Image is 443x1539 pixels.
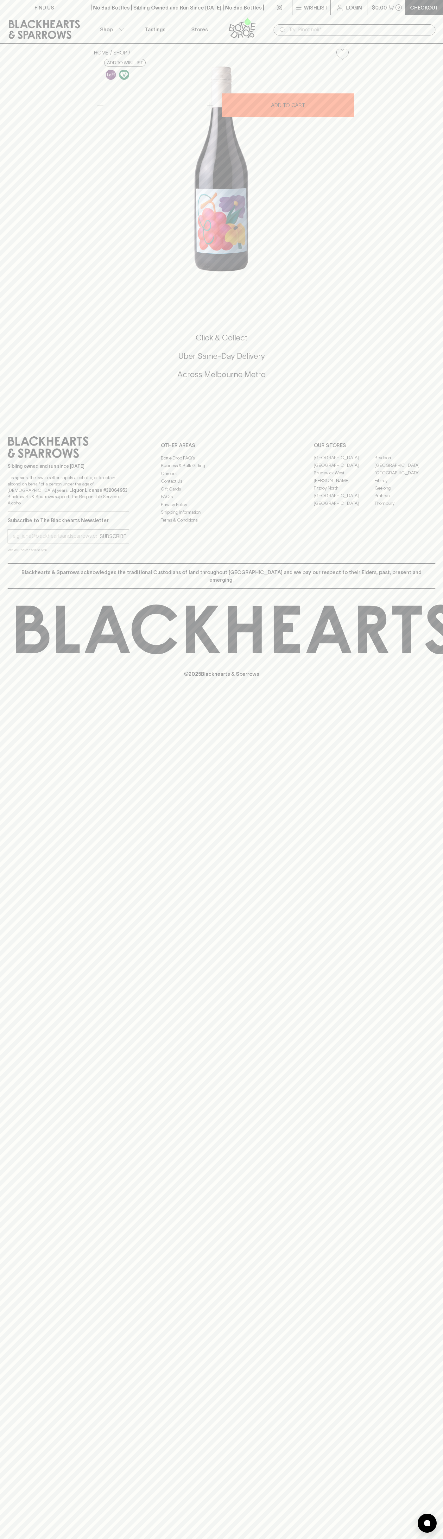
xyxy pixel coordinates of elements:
[314,454,375,462] a: [GEOGRAPHIC_DATA]
[289,25,430,35] input: Try "Pinot noir"
[314,492,375,500] a: [GEOGRAPHIC_DATA]
[8,369,435,380] h5: Across Melbourne Metro
[161,478,282,485] a: Contact Us
[375,477,435,484] a: Fitzroy
[8,351,435,361] h5: Uber Same-Day Delivery
[161,470,282,477] a: Careers
[372,4,387,11] p: $0.00
[375,484,435,492] a: Geelong
[161,454,282,462] a: Bottle Drop FAQ's
[271,101,305,109] p: ADD TO CART
[8,332,435,343] h5: Click & Collect
[375,454,435,462] a: Braddon
[113,50,127,55] a: SHOP
[191,26,208,33] p: Stores
[100,26,113,33] p: Shop
[375,469,435,477] a: [GEOGRAPHIC_DATA]
[314,500,375,507] a: [GEOGRAPHIC_DATA]
[334,46,351,62] button: Add to wishlist
[8,463,129,469] p: Sibling owned and run since [DATE]
[35,4,54,11] p: FIND US
[314,441,435,449] p: OUR STORES
[222,93,354,117] button: ADD TO CART
[314,462,375,469] a: [GEOGRAPHIC_DATA]
[69,488,128,493] strong: Liquor License #32064953
[133,15,177,43] a: Tastings
[314,469,375,477] a: Brunswick West
[346,4,362,11] p: Login
[304,4,328,11] p: Wishlist
[161,441,282,449] p: OTHER AREAS
[8,474,129,506] p: It is against the law to sell or supply alcohol to, or to obtain alcohol on behalf of a person un...
[97,529,129,543] button: SUBSCRIBE
[8,307,435,413] div: Call to action block
[8,547,129,553] p: We will never spam you
[410,4,439,11] p: Checkout
[161,509,282,516] a: Shipping Information
[145,26,165,33] p: Tastings
[314,484,375,492] a: Fitzroy North
[117,68,131,81] a: Made without the use of any animal products.
[375,492,435,500] a: Prahran
[89,15,133,43] button: Shop
[375,500,435,507] a: Thornbury
[119,70,129,80] img: Vegan
[106,70,116,80] img: Lo-Fi
[314,477,375,484] a: [PERSON_NAME]
[161,485,282,493] a: Gift Cards
[161,501,282,508] a: Privacy Policy
[8,516,129,524] p: Subscribe to The Blackhearts Newsletter
[104,68,117,81] a: Some may call it natural, others minimum intervention, either way, it’s hands off & maybe even a ...
[397,6,400,9] p: 0
[375,462,435,469] a: [GEOGRAPHIC_DATA]
[161,493,282,501] a: FAQ's
[161,462,282,470] a: Business & Bulk Gifting
[100,532,126,540] p: SUBSCRIBE
[89,65,354,273] img: 39066.png
[424,1520,430,1526] img: bubble-icon
[104,59,146,66] button: Add to wishlist
[12,568,431,584] p: Blackhearts & Sparrows acknowledges the traditional Custodians of land throughout [GEOGRAPHIC_DAT...
[13,531,97,541] input: e.g. jane@blackheartsandsparrows.com.au
[177,15,222,43] a: Stores
[161,516,282,524] a: Terms & Conditions
[94,50,109,55] a: HOME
